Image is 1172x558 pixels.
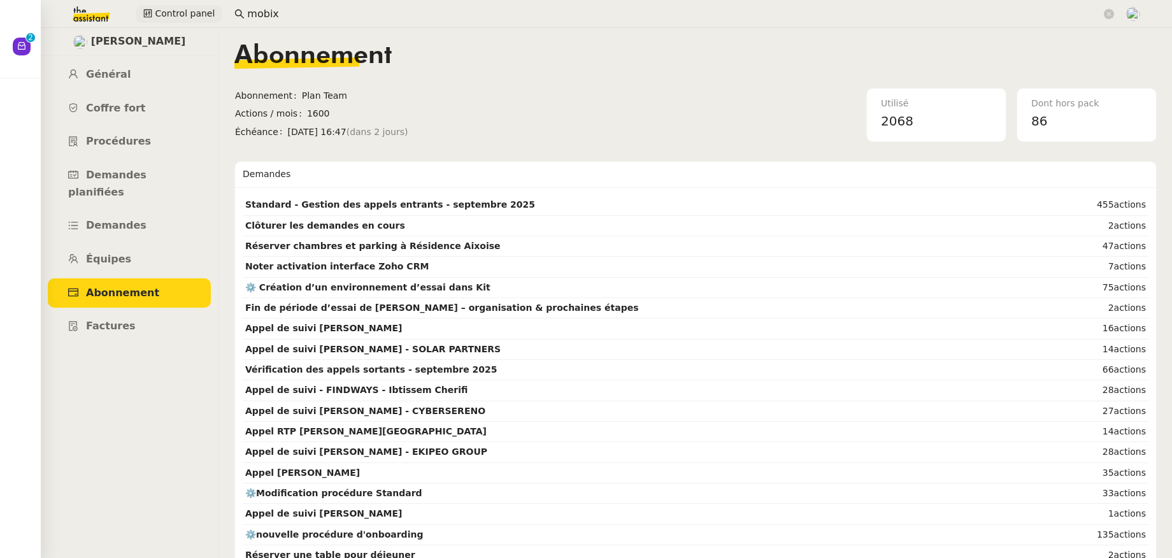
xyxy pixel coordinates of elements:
span: Control panel [155,6,215,21]
button: Control panel [136,5,222,23]
strong: Appel [PERSON_NAME] [245,468,360,478]
td: 2 [1078,298,1148,318]
td: 1 [1078,504,1148,524]
span: [PERSON_NAME] [91,33,186,50]
span: Abonnement [86,287,159,299]
strong: Standard - Gestion des appels entrants - septembre 2025 [245,199,535,210]
strong: Noter activation interface Zoho CRM [245,261,429,271]
span: actions [1114,344,1146,354]
div: Dont hors pack [1031,96,1142,111]
a: Abonnement [48,278,211,308]
span: Abonnement [234,43,392,69]
strong: ⚙️ Création d’un environnement d’essai dans Kit [245,282,490,292]
a: Coffre fort [48,94,211,124]
td: 33 [1078,483,1148,504]
a: Général [48,60,211,90]
td: 14 [1078,340,1148,360]
strong: Appel RTP [PERSON_NAME][GEOGRAPHIC_DATA] [245,426,487,436]
span: actions [1114,426,1146,436]
a: Équipes [48,245,211,275]
span: Coffre fort [86,102,146,114]
span: 2068 [881,113,913,129]
span: actions [1114,385,1146,395]
a: Demandes planifiées [48,161,211,207]
td: 66 [1078,360,1148,380]
span: actions [1114,303,1146,313]
strong: Clôturer les demandes en cours [245,220,405,231]
span: Demandes planifiées [68,169,146,198]
span: Échéance [235,125,288,139]
strong: Appel de suivi - FINDWAYS - Ibtissem Cherifi [245,385,468,395]
span: actions [1114,488,1146,498]
td: 7 [1078,257,1148,277]
div: Demandes [243,162,1148,187]
td: 14 [1078,422,1148,442]
td: 35 [1078,463,1148,483]
span: Équipes [86,253,131,265]
span: actions [1114,406,1146,416]
strong: ⚙️nouvelle procédure d'onboarding [245,529,423,540]
span: actions [1114,364,1146,375]
span: Plan Team [302,89,560,103]
span: actions [1114,323,1146,333]
span: actions [1114,261,1146,271]
span: actions [1114,529,1146,540]
strong: Réserver chambres et parking à Résidence Aixoise [245,241,501,251]
strong: Appel de suivi [PERSON_NAME] - CYBERSERENO [245,406,485,416]
img: users%2FW4OQjB9BRtYK2an7yusO0WsYLsD3%2Favatar%2F28027066-518b-424c-8476-65f2e549ac29 [73,35,87,49]
td: 27 [1078,401,1148,422]
img: users%2FNTfmycKsCFdqp6LX6USf2FmuPJo2%2Favatar%2F16D86256-2126-4AE5-895D-3A0011377F92_1_102_o-remo... [1126,7,1140,21]
span: 86 [1031,113,1047,129]
a: Demandes [48,211,211,241]
strong: Appel de suivi [PERSON_NAME] [245,508,402,519]
span: Demandes [86,219,146,231]
span: Actions / mois [235,106,307,121]
span: actions [1114,508,1146,519]
p: 2 [28,33,33,45]
span: actions [1114,220,1146,231]
strong: Appel de suivi [PERSON_NAME] - EKIPEO GROUP [245,447,487,457]
td: 135 [1078,525,1148,545]
input: Rechercher [247,6,1101,23]
td: 16 [1078,318,1148,339]
strong: Fin de période d’essai de [PERSON_NAME] – organisation & prochaines étapes [245,303,639,313]
strong: Vérification des appels sortants - septembre 2025 [245,364,497,375]
td: 2 [1078,216,1148,236]
span: 1600 [307,106,560,121]
td: 28 [1078,442,1148,462]
a: Procédures [48,127,211,157]
strong: ⚙️Modification procédure Standard [245,488,422,498]
strong: Appel de suivi [PERSON_NAME] - SOLAR PARTNERS [245,344,501,354]
span: [DATE] 16:47 [288,125,560,139]
span: actions [1114,468,1146,478]
span: Général [86,68,131,80]
nz-badge-sup: 2 [26,33,35,42]
span: actions [1114,199,1146,210]
span: Abonnement [235,89,302,103]
td: 455 [1078,195,1148,215]
td: 75 [1078,278,1148,298]
td: 47 [1078,236,1148,257]
span: actions [1114,241,1146,251]
span: (dans 2 jours) [347,125,408,139]
td: 28 [1078,380,1148,401]
div: Utilisé [881,96,992,111]
strong: Appel de suivi [PERSON_NAME] [245,323,402,333]
span: Procédures [86,135,151,147]
span: actions [1114,282,1146,292]
span: Factures [86,320,136,332]
span: actions [1114,447,1146,457]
